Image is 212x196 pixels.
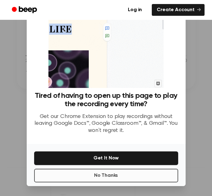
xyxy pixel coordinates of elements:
[34,92,178,108] h3: Tired of having to open up this page to play the recording every time?
[34,151,178,165] button: Get It Now
[34,169,178,182] button: No Thanks
[122,3,148,17] a: Log in
[34,113,178,134] p: Get our Chrome Extension to play recordings without leaving Google Docs™, Google Classroom™, & Gm...
[7,4,43,16] a: Beep
[152,4,205,16] a: Create Account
